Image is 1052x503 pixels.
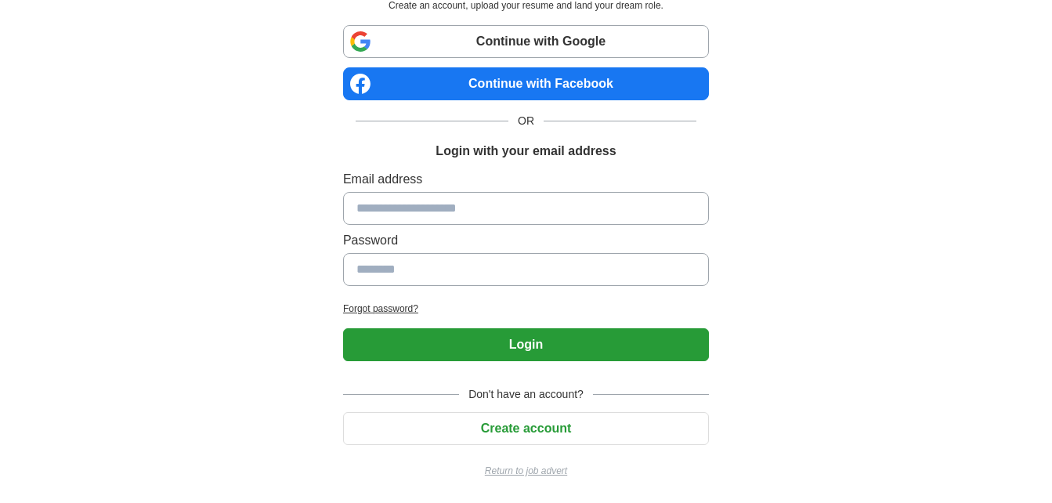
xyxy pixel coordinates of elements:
[343,67,709,100] a: Continue with Facebook
[436,142,616,161] h1: Login with your email address
[343,231,709,250] label: Password
[343,302,709,316] a: Forgot password?
[343,328,709,361] button: Login
[343,422,709,435] a: Create account
[508,113,544,129] span: OR
[343,412,709,445] button: Create account
[343,25,709,58] a: Continue with Google
[343,464,709,478] a: Return to job advert
[343,170,709,189] label: Email address
[459,386,593,403] span: Don't have an account?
